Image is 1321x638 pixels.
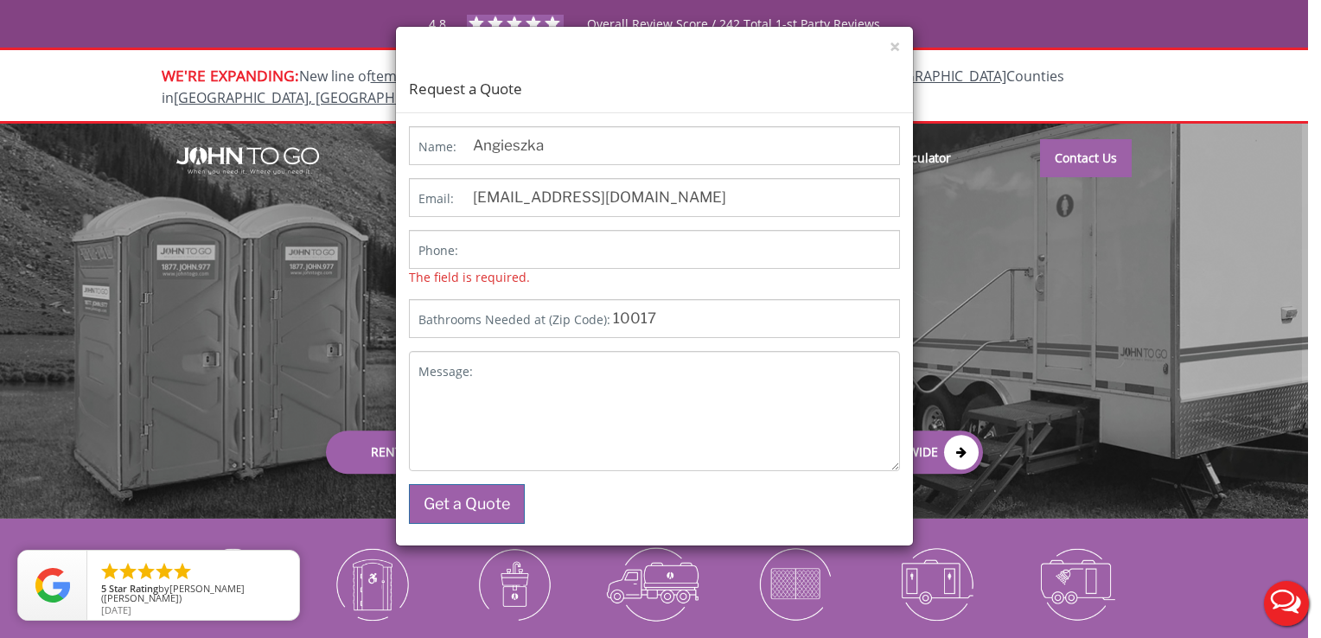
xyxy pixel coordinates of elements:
[418,311,610,329] label: Bathrooms Needed at (Zip Code):
[172,561,193,582] li: 
[101,603,131,616] span: [DATE]
[109,582,158,595] span: Star Rating
[101,584,285,605] span: by
[890,38,900,56] button: ×
[1252,569,1321,638] button: Live Chat
[418,242,458,259] label: Phone:
[101,582,245,604] span: [PERSON_NAME] ([PERSON_NAME])
[101,582,106,595] span: 5
[99,561,120,582] li: 
[409,56,900,99] h4: Request a Quote
[418,190,454,207] label: Email:
[154,561,175,582] li: 
[35,568,70,603] img: Review Rating
[418,138,456,156] label: Name:
[409,484,525,524] button: Get a Quote
[136,561,156,582] li: 
[418,363,473,380] label: Message:
[118,561,138,582] li: 
[409,269,900,286] span: The field is required.
[396,113,913,545] form: Contact form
